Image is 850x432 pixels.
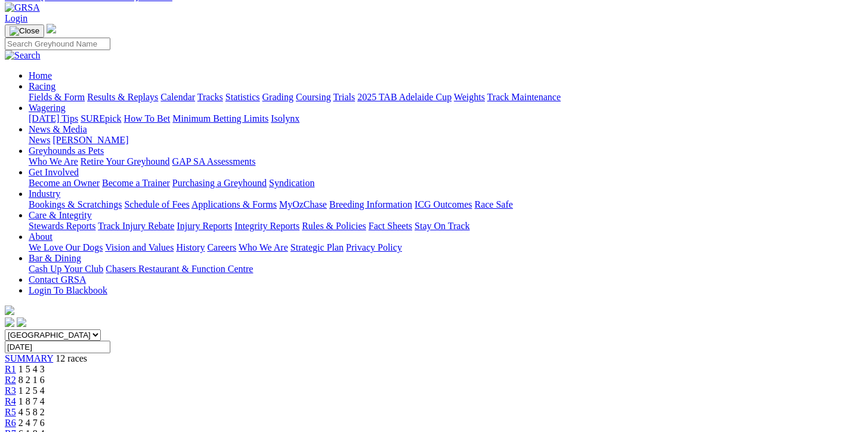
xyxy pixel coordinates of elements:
[29,156,78,166] a: Who We Are
[474,199,512,209] a: Race Safe
[29,124,87,134] a: News & Media
[18,418,45,428] span: 2 4 7 6
[106,264,253,274] a: Chasers Restaurant & Function Centre
[29,146,104,156] a: Greyhounds as Pets
[29,221,95,231] a: Stewards Reports
[333,92,355,102] a: Trials
[239,242,288,252] a: Who We Are
[29,113,845,124] div: Wagering
[29,178,845,189] div: Get Involved
[29,70,52,81] a: Home
[29,232,52,242] a: About
[29,199,845,210] div: Industry
[18,375,45,385] span: 8 2 1 6
[454,92,485,102] a: Weights
[5,24,44,38] button: Toggle navigation
[29,210,92,220] a: Care & Integrity
[177,221,232,231] a: Injury Reports
[172,156,256,166] a: GAP SA Assessments
[29,156,845,167] div: Greyhounds as Pets
[18,396,45,406] span: 1 8 7 4
[29,189,60,199] a: Industry
[29,113,78,124] a: [DATE] Tips
[105,242,174,252] a: Vision and Values
[302,221,366,231] a: Rules & Policies
[271,113,299,124] a: Isolynx
[5,341,110,353] input: Select date
[346,242,402,252] a: Privacy Policy
[29,92,85,102] a: Fields & Form
[234,221,299,231] a: Integrity Reports
[5,418,16,428] a: R6
[29,178,100,188] a: Become an Owner
[262,92,293,102] a: Grading
[5,407,16,417] a: R5
[29,135,845,146] div: News & Media
[55,353,87,363] span: 12 races
[29,264,103,274] a: Cash Up Your Club
[357,92,452,102] a: 2025 TAB Adelaide Cup
[5,306,14,315] img: logo-grsa-white.png
[29,221,845,232] div: Care & Integrity
[160,92,195,102] a: Calendar
[269,178,314,188] a: Syndication
[29,92,845,103] div: Racing
[29,285,107,295] a: Login To Blackbook
[279,199,327,209] a: MyOzChase
[52,135,128,145] a: [PERSON_NAME]
[10,26,39,36] img: Close
[5,13,27,23] a: Login
[17,317,26,327] img: twitter.svg
[124,199,189,209] a: Schedule of Fees
[81,113,121,124] a: SUREpick
[18,385,45,396] span: 1 2 5 4
[29,81,55,91] a: Racing
[207,242,236,252] a: Careers
[415,199,472,209] a: ICG Outcomes
[176,242,205,252] a: History
[98,221,174,231] a: Track Injury Rebate
[81,156,170,166] a: Retire Your Greyhound
[487,92,561,102] a: Track Maintenance
[29,199,122,209] a: Bookings & Scratchings
[29,103,66,113] a: Wagering
[5,375,16,385] a: R2
[5,385,16,396] a: R3
[290,242,344,252] a: Strategic Plan
[415,221,469,231] a: Stay On Track
[5,396,16,406] a: R4
[124,113,171,124] a: How To Bet
[5,353,53,363] a: SUMMARY
[197,92,223,102] a: Tracks
[29,135,50,145] a: News
[296,92,331,102] a: Coursing
[5,38,110,50] input: Search
[172,178,267,188] a: Purchasing a Greyhound
[18,364,45,374] span: 1 5 4 3
[225,92,260,102] a: Statistics
[191,199,277,209] a: Applications & Forms
[5,317,14,327] img: facebook.svg
[18,407,45,417] span: 4 5 8 2
[329,199,412,209] a: Breeding Information
[5,50,41,61] img: Search
[5,2,40,13] img: GRSA
[29,242,103,252] a: We Love Our Dogs
[87,92,158,102] a: Results & Replays
[102,178,170,188] a: Become a Trainer
[172,113,268,124] a: Minimum Betting Limits
[47,24,56,33] img: logo-grsa-white.png
[369,221,412,231] a: Fact Sheets
[29,274,86,285] a: Contact GRSA
[5,364,16,374] a: R1
[29,264,845,274] div: Bar & Dining
[29,242,845,253] div: About
[29,253,81,263] a: Bar & Dining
